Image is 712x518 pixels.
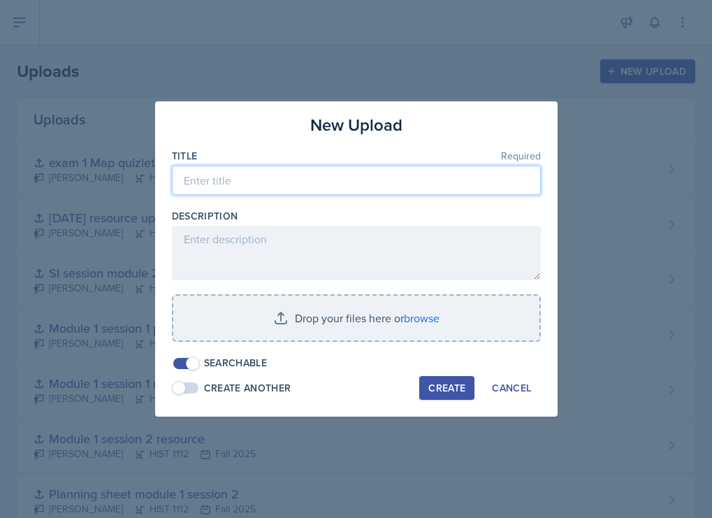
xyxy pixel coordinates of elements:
[492,382,531,394] div: Cancel
[204,356,268,370] div: Searchable
[204,381,291,396] div: Create Another
[428,382,465,394] div: Create
[310,113,402,138] h3: New Upload
[172,149,198,163] label: Title
[172,209,238,223] label: Description
[501,151,541,161] span: Required
[483,376,540,400] button: Cancel
[419,376,474,400] button: Create
[172,166,541,195] input: Enter title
